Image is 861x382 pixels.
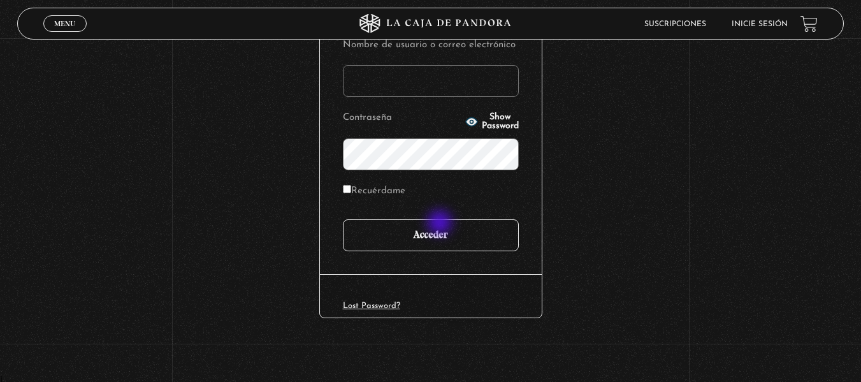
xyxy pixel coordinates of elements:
a: Lost Password? [343,302,400,310]
input: Recuérdame [343,185,351,193]
input: Acceder [343,219,519,251]
label: Nombre de usuario o correo electrónico [343,36,519,55]
label: Contraseña [343,108,461,128]
a: Inicie sesión [732,20,788,28]
span: Cerrar [50,31,80,40]
span: Menu [54,20,75,27]
button: Show Password [465,113,519,131]
a: View your shopping cart [800,15,818,32]
span: Show Password [482,113,519,131]
label: Recuérdame [343,182,405,202]
a: Suscripciones [644,20,706,28]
